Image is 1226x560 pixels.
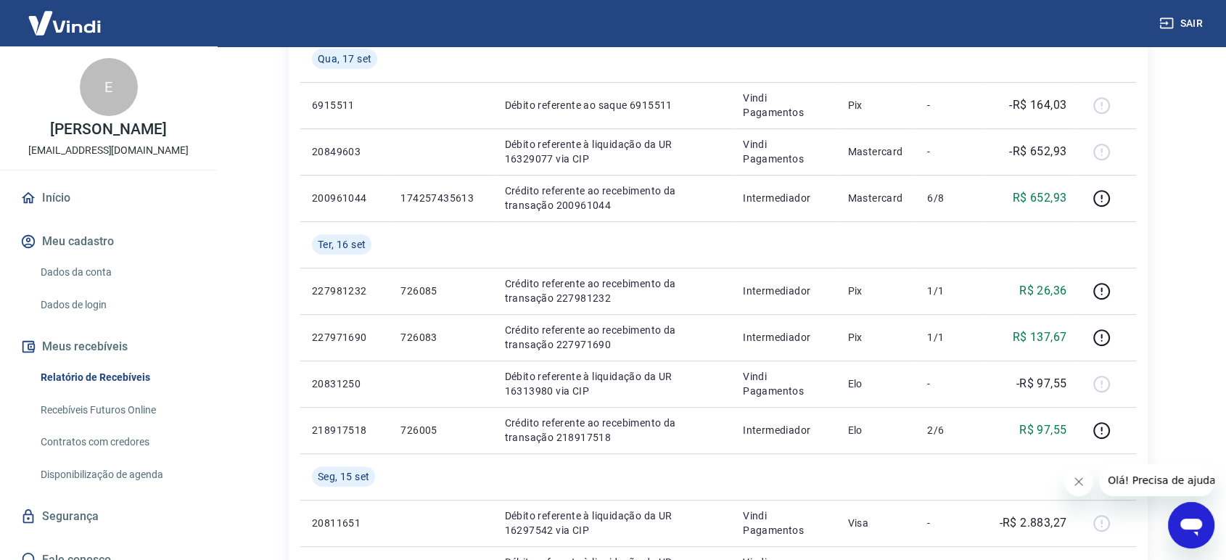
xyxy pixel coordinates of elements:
[505,276,720,305] p: Crédito referente ao recebimento da transação 227981232
[312,191,377,205] p: 200961044
[35,363,199,392] a: Relatório de Recebíveis
[1064,467,1093,496] iframe: Fechar mensagem
[505,508,720,538] p: Débito referente à liquidação da UR 16297542 via CIP
[1009,96,1066,114] p: -R$ 164,03
[927,191,970,205] p: 6/8
[17,1,112,45] img: Vindi
[743,369,824,398] p: Vindi Pagamentos
[927,423,970,437] p: 2/6
[312,144,377,159] p: 20849603
[1019,421,1066,439] p: R$ 97,55
[400,284,481,298] p: 726085
[927,98,970,112] p: -
[505,184,720,213] p: Crédito referente ao recebimento da transação 200961044
[50,122,166,137] p: [PERSON_NAME]
[847,330,904,345] p: Pix
[1016,375,1067,392] p: -R$ 97,55
[847,98,904,112] p: Pix
[847,284,904,298] p: Pix
[927,516,970,530] p: -
[35,427,199,457] a: Contratos com credores
[312,376,377,391] p: 20831250
[400,191,481,205] p: 174257435613
[312,330,377,345] p: 227971690
[505,416,720,445] p: Crédito referente ao recebimento da transação 218917518
[35,395,199,425] a: Recebíveis Futuros Online
[1099,464,1214,496] iframe: Mensagem da empresa
[312,284,377,298] p: 227981232
[318,469,369,484] span: Seg, 15 set
[743,91,824,120] p: Vindi Pagamentos
[17,182,199,214] a: Início
[35,460,199,490] a: Disponibilização de agenda
[743,284,824,298] p: Intermediador
[743,508,824,538] p: Vindi Pagamentos
[505,98,720,112] p: Débito referente ao saque 6915511
[505,369,720,398] p: Débito referente à liquidação da UR 16313980 via CIP
[927,284,970,298] p: 1/1
[318,52,371,66] span: Qua, 17 set
[743,137,824,166] p: Vindi Pagamentos
[312,516,377,530] p: 20811651
[35,258,199,287] a: Dados da conta
[28,143,189,158] p: [EMAIL_ADDRESS][DOMAIN_NAME]
[35,290,199,320] a: Dados de login
[847,144,904,159] p: Mastercard
[1009,143,1066,160] p: -R$ 652,93
[1019,282,1066,300] p: R$ 26,36
[1156,10,1209,37] button: Sair
[505,137,720,166] p: Débito referente à liquidação da UR 16329077 via CIP
[312,423,377,437] p: 218917518
[1013,329,1067,346] p: R$ 137,67
[17,331,199,363] button: Meus recebíveis
[400,330,481,345] p: 726083
[847,423,904,437] p: Elo
[1013,189,1067,207] p: R$ 652,93
[927,330,970,345] p: 1/1
[9,10,122,22] span: Olá! Precisa de ajuda?
[505,323,720,352] p: Crédito referente ao recebimento da transação 227971690
[743,330,824,345] p: Intermediador
[847,191,904,205] p: Mastercard
[80,58,138,116] div: E
[312,98,377,112] p: 6915511
[847,516,904,530] p: Visa
[847,376,904,391] p: Elo
[743,191,824,205] p: Intermediador
[927,144,970,159] p: -
[400,423,481,437] p: 726005
[743,423,824,437] p: Intermediador
[999,514,1066,532] p: -R$ 2.883,27
[17,501,199,532] a: Segurança
[17,226,199,258] button: Meu cadastro
[1168,502,1214,548] iframe: Botão para abrir a janela de mensagens
[318,237,366,252] span: Ter, 16 set
[927,376,970,391] p: -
